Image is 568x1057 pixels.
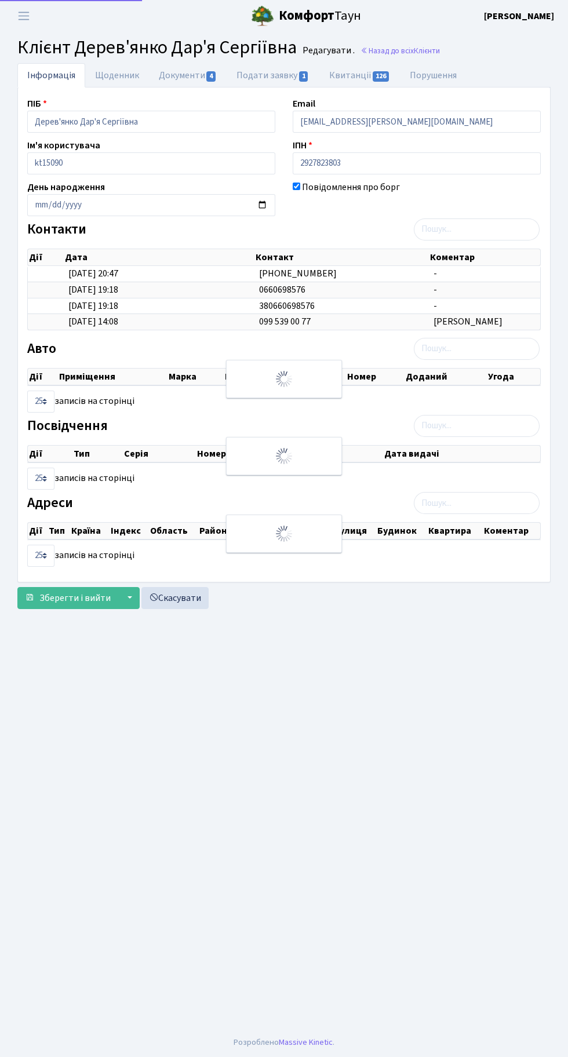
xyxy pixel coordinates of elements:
[206,71,216,82] span: 4
[27,545,134,567] label: записів на сторінці
[27,418,108,435] label: Посвідчення
[27,545,54,567] select: записів на сторінці
[293,97,315,111] label: Email
[434,300,437,312] span: -
[27,495,73,512] label: Адреси
[376,523,427,539] th: Будинок
[27,391,134,413] label: записів на сторінці
[293,138,312,152] label: ІПН
[58,369,168,385] th: Приміщення
[28,446,72,462] th: Дії
[333,523,376,539] th: Вулиця
[429,249,540,265] th: Коментар
[259,283,305,296] span: 0660698576
[483,523,540,539] th: Коментар
[28,369,58,385] th: Дії
[414,415,540,437] input: Пошук...
[39,592,111,604] span: Зберегти і вийти
[68,315,118,328] span: [DATE] 14:08
[383,446,540,462] th: Дата видачі
[27,468,134,490] label: записів на сторінці
[110,523,150,539] th: Індекс
[17,587,118,609] button: Зберегти і вийти
[259,267,337,280] span: [PHONE_NUMBER]
[123,446,196,462] th: Серія
[254,249,429,265] th: Контакт
[259,315,311,328] span: 099 539 00 77
[27,180,105,194] label: День народження
[48,523,70,539] th: Тип
[279,6,334,25] b: Комфорт
[300,45,355,56] small: Редагувати .
[427,523,483,539] th: Квартира
[346,369,405,385] th: Номер
[64,249,255,265] th: Дата
[27,391,54,413] select: записів на сторінці
[487,369,540,385] th: Угода
[196,446,282,462] th: Номер
[149,63,227,88] a: Документи
[414,45,440,56] span: Клієнти
[405,369,487,385] th: Доданий
[27,97,47,111] label: ПІБ
[434,283,437,296] span: -
[275,524,293,543] img: Обробка...
[17,63,85,88] a: Інформація
[279,1036,333,1048] a: Massive Kinetic
[27,341,56,358] label: Авто
[28,523,48,539] th: Дії
[484,10,554,23] b: [PERSON_NAME]
[72,446,123,462] th: Тип
[27,138,100,152] label: Ім'я користувача
[302,180,400,194] label: Повідомлення про борг
[414,218,540,240] input: Пошук...
[68,267,118,280] span: [DATE] 20:47
[400,63,467,88] a: Порушення
[9,6,38,25] button: Переключити навігацію
[27,468,54,490] select: записів на сторінці
[27,221,86,238] label: Контакти
[149,523,198,539] th: Область
[434,267,437,280] span: -
[279,6,361,26] span: Таун
[484,9,554,23] a: [PERSON_NAME]
[275,447,293,465] img: Обробка...
[299,71,308,82] span: 1
[275,370,293,388] img: Обробка...
[17,34,297,61] span: Клієнт Дерев'янко Дар'я Сергіївна
[234,1036,334,1049] div: Розроблено .
[414,492,540,514] input: Пошук...
[414,338,540,360] input: Пошук...
[434,315,503,328] span: [PERSON_NAME]
[373,71,389,82] span: 126
[259,300,315,312] span: 380660698576
[224,369,294,385] th: Модель
[68,283,118,296] span: [DATE] 19:18
[28,249,64,265] th: Дії
[251,5,274,28] img: logo.png
[168,369,224,385] th: Марка
[198,523,235,539] th: Район
[70,523,109,539] th: Країна
[85,63,149,88] a: Щоденник
[227,63,319,88] a: Подати заявку
[141,587,209,609] a: Скасувати
[68,300,118,312] span: [DATE] 19:18
[319,63,400,88] a: Квитанції
[361,45,440,56] a: Назад до всіхКлієнти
